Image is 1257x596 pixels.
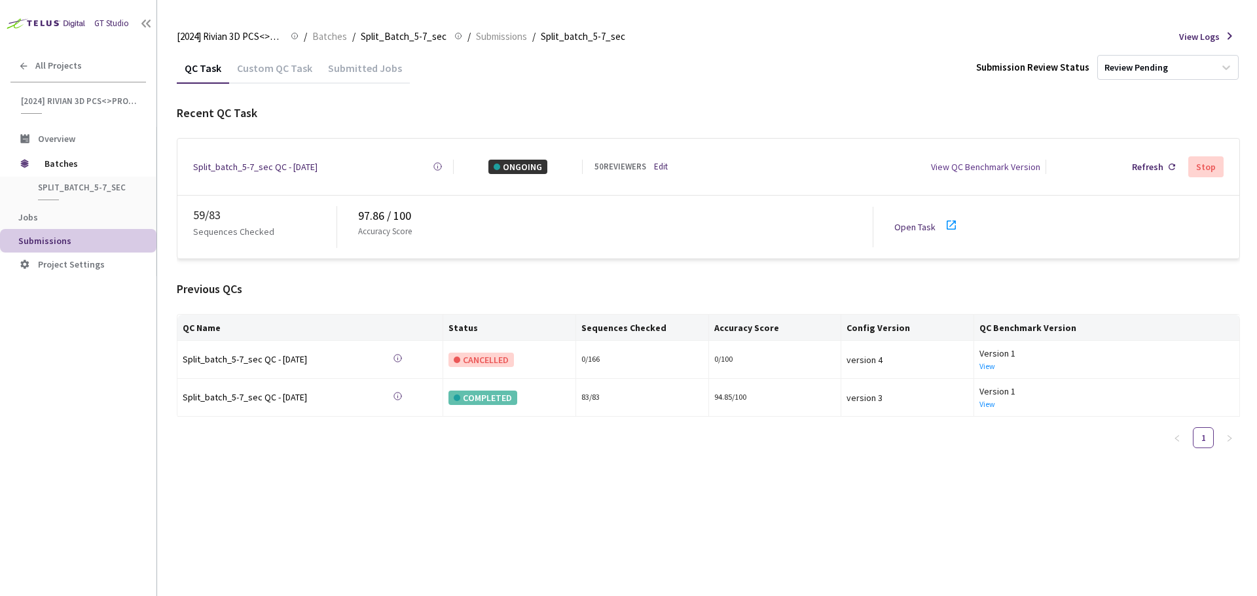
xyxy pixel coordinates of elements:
th: Config Version [841,315,974,341]
span: Split_Batch_5-7_sec [361,29,446,44]
span: Batches [312,29,347,44]
div: 59 / 83 [193,206,337,224]
div: GT Studio [94,17,129,30]
div: 0 / 166 [581,353,703,366]
span: Project Settings [38,258,105,270]
div: Stop [1196,162,1216,172]
a: Submissions [473,29,530,43]
div: Recent QC Task [177,104,1240,122]
div: Split_batch_5-7_sec QC - [DATE] [183,352,366,366]
span: Submissions [476,29,527,44]
span: Submissions [18,235,71,247]
div: 50 REVIEWERS [594,160,646,173]
span: [2024] Rivian 3D PCS<>Production [177,29,283,44]
div: version 4 [847,353,968,367]
th: QC Name [177,315,443,341]
span: [2024] Rivian 3D PCS<>Production [21,96,138,107]
a: Split_batch_5-7_sec QC - [DATE] [183,390,366,405]
div: 94.85/100 [714,391,836,404]
span: Jobs [18,211,38,223]
div: Version 1 [979,346,1234,360]
div: 83 / 83 [581,391,703,404]
li: / [352,29,355,44]
th: Sequences Checked [576,315,709,341]
div: Custom QC Task [229,61,320,84]
li: Next Page [1219,427,1240,448]
a: Edit [654,160,668,173]
span: right [1226,434,1233,442]
li: / [304,29,307,44]
a: Open Task [894,221,936,233]
div: 0/100 [714,353,836,366]
th: Status [443,315,576,341]
div: Submitted Jobs [320,61,410,84]
div: QC Task [177,61,229,84]
div: ONGOING [488,160,547,174]
li: / [467,29,471,44]
div: 97.86 / 100 [358,207,873,225]
a: Batches [310,29,350,43]
div: Submission Review Status [976,60,1089,75]
li: / [532,29,536,44]
th: QC Benchmark Version [974,315,1240,341]
li: Previous Page [1167,427,1188,448]
div: Previous QCs [177,280,1240,298]
li: 1 [1193,427,1214,448]
span: Batches [45,150,134,177]
div: CANCELLED [448,353,514,367]
a: 1 [1193,428,1213,447]
p: Accuracy Score [358,225,412,238]
span: left [1173,434,1181,442]
span: Overview [38,133,75,145]
div: version 3 [847,391,968,405]
span: All Projects [35,60,82,71]
span: Split_batch_5-7_sec [541,29,625,44]
span: Split_Batch_5-7_sec [38,182,135,193]
a: Split_batch_5-7_sec QC - [DATE] [193,160,318,174]
button: right [1219,427,1240,448]
div: Review Pending [1104,61,1168,74]
div: View QC Benchmark Version [931,160,1040,174]
button: left [1167,427,1188,448]
a: View [979,399,995,409]
th: Accuracy Score [709,315,842,341]
div: Version 1 [979,384,1234,398]
div: Refresh [1132,160,1163,174]
a: View [979,361,995,371]
div: COMPLETED [448,391,517,405]
p: Sequences Checked [193,224,274,239]
span: View Logs [1179,29,1220,44]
